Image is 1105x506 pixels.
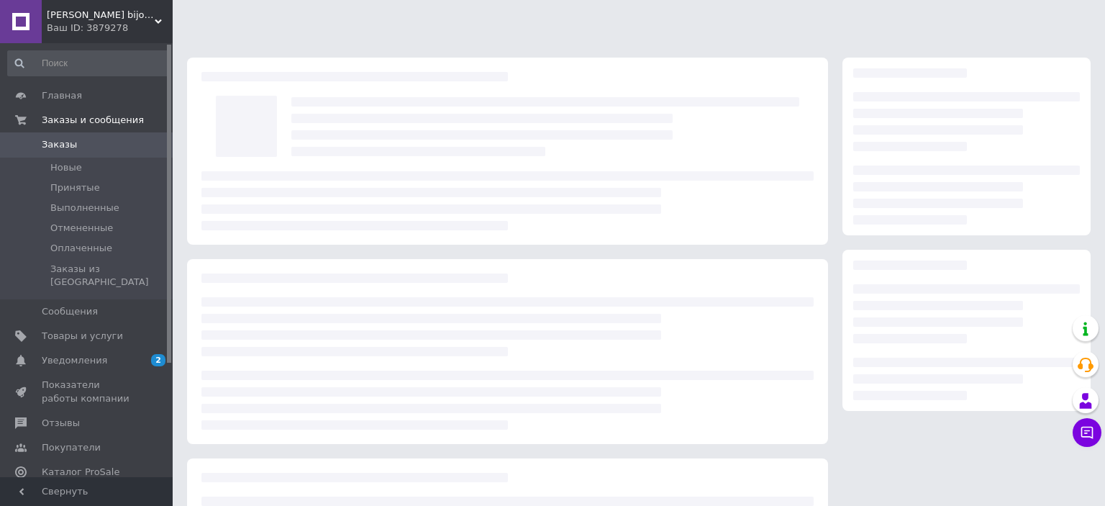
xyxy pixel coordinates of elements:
[42,466,119,479] span: Каталог ProSale
[42,89,82,102] span: Главная
[42,354,107,367] span: Уведомления
[47,9,155,22] span: Miriam bijouteria
[42,305,98,318] span: Сообщения
[50,181,100,194] span: Принятые
[47,22,173,35] div: Ваш ID: 3879278
[42,138,77,151] span: Заказы
[42,114,144,127] span: Заказы и сообщения
[42,379,133,405] span: Показатели работы компании
[50,222,113,235] span: Отмененные
[151,354,165,366] span: 2
[7,50,170,76] input: Поиск
[50,263,168,289] span: Заказы из [GEOGRAPHIC_DATA]
[42,441,101,454] span: Покупатели
[50,161,82,174] span: Новые
[42,330,123,343] span: Товары и услуги
[50,202,119,214] span: Выполненные
[50,242,112,255] span: Оплаченные
[42,417,80,430] span: Отзывы
[1073,418,1101,447] button: Чат с покупателем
